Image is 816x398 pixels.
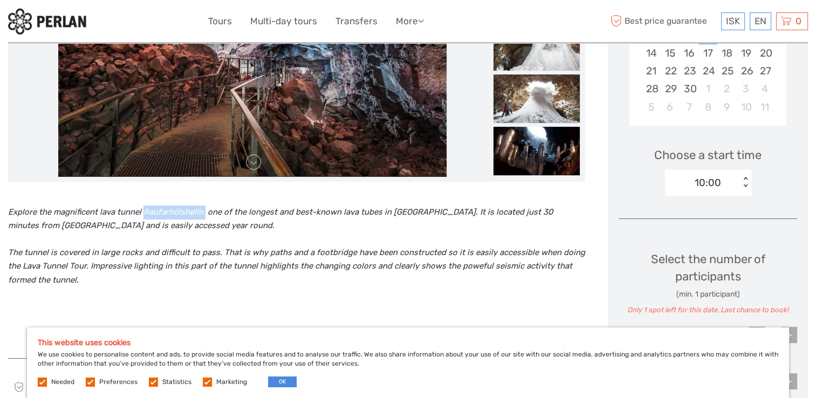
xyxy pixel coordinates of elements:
div: Choose Saturday, September 27th, 2025 [756,62,774,80]
div: Choose Wednesday, October 1st, 2025 [698,80,717,98]
i: Explore the magnificent lava tunnel Raufarhólshellir, one of the longest and best-known lava tube... [8,207,553,231]
img: 137dde3f524c43d4b126e042d9251933_slider_thumbnail.jpg [493,127,580,175]
span: Best price guarantee [608,12,718,30]
div: Choose Friday, October 3rd, 2025 [736,80,755,98]
div: Choose Monday, September 22nd, 2025 [661,62,680,80]
div: EN [750,12,771,30]
div: Choose Wednesday, October 8th, 2025 [698,98,717,116]
div: (min. 1 participant) [619,289,797,300]
label: Needed [51,378,74,387]
div: Choose Thursday, September 18th, 2025 [717,44,736,62]
div: Choose Thursday, September 25th, 2025 [717,62,736,80]
img: 288-6a22670a-0f57-43d8-a107-52fbc9b92f2c_logo_small.jpg [8,8,86,35]
img: c4959f27ceac4fe49e3d0c05ff8e7a5c_slider_thumbnail.jpg [493,22,580,71]
i: The tunnel is covered in large rocks and difficult to pass. That is why paths and a footbridge ha... [8,248,585,285]
div: Only 1 spot left for this date. Last chance to book! [619,305,797,315]
div: Choose Sunday, September 14th, 2025 [641,44,660,62]
div: Choose Tuesday, September 30th, 2025 [680,80,698,98]
div: Choose Thursday, October 2nd, 2025 [717,80,736,98]
div: 10:00 [695,176,721,190]
div: Choose Monday, September 29th, 2025 [661,80,680,98]
label: Statistics [162,378,191,387]
div: Choose Friday, October 10th, 2025 [736,98,755,116]
span: Choose a start time [654,147,762,163]
a: Multi-day tours [250,13,317,29]
img: 95c9160025bd412fb09f1233b7e6b674_slider_thumbnail.jpg [493,74,580,123]
div: Choose Wednesday, September 24th, 2025 [698,62,717,80]
div: Choose Sunday, September 28th, 2025 [641,80,660,98]
button: Open LiveChat chat widget [124,17,137,30]
div: Choose Thursday, October 9th, 2025 [717,98,736,116]
div: month 2025-09 [633,9,783,116]
h5: This website uses cookies [38,338,778,347]
div: Choose Tuesday, September 16th, 2025 [680,44,698,62]
div: Choose Saturday, October 11th, 2025 [756,98,774,116]
div: Choose Saturday, October 4th, 2025 [756,80,774,98]
a: More [396,13,424,29]
div: We use cookies to personalise content and ads, to provide social media features and to analyse ou... [27,327,789,398]
label: Marketing [216,378,247,387]
div: Choose Tuesday, October 7th, 2025 [680,98,698,116]
span: ISK [726,16,740,26]
p: We're away right now. Please check back later! [15,19,122,28]
div: Choose Friday, September 19th, 2025 [736,44,755,62]
div: Choose Friday, September 26th, 2025 [736,62,755,80]
div: Choose Monday, October 6th, 2025 [661,98,680,116]
div: Choose Tuesday, September 23rd, 2025 [680,62,698,80]
div: Select the number of participants [619,251,797,315]
div: Choose Wednesday, September 17th, 2025 [698,44,717,62]
a: Tours [208,13,232,29]
div: Choose Sunday, October 5th, 2025 [641,98,660,116]
span: 0 [794,16,803,26]
div: < > [741,177,750,188]
label: Preferences [99,378,138,387]
div: Choose Saturday, September 20th, 2025 [756,44,774,62]
div: + [781,373,797,389]
button: OK [268,376,297,387]
a: Transfers [335,13,378,29]
div: Choose Sunday, September 21st, 2025 [641,62,660,80]
div: + [781,327,797,343]
div: Choose Monday, September 15th, 2025 [661,44,680,62]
